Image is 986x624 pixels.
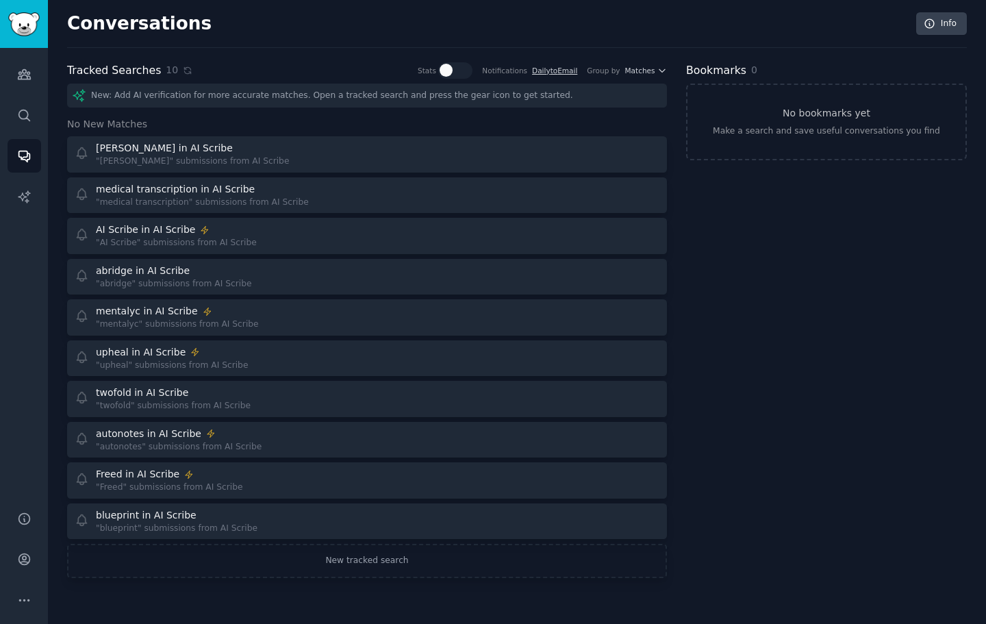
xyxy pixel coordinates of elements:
div: "Freed" submissions from AI Scribe [96,482,242,494]
a: abridge in AI Scribe"abridge" submissions from AI Scribe [67,259,667,295]
div: Freed in AI Scribe [96,467,179,482]
button: Matches [625,66,667,75]
a: blueprint in AI Scribe"blueprint" submissions from AI Scribe [67,503,667,540]
h3: No bookmarks yet [783,106,870,121]
div: "AI Scribe" submissions from AI Scribe [96,237,257,249]
h2: Bookmarks [686,62,746,79]
div: mentalyc in AI Scribe [96,304,198,319]
span: Matches [625,66,655,75]
a: No bookmarks yetMake a search and save useful conversations you find [686,84,967,160]
span: 10 [166,63,178,77]
div: autonotes in AI Scribe [96,427,201,441]
div: upheal in AI Scribe [96,345,186,360]
div: [PERSON_NAME] in AI Scribe [96,141,233,155]
a: Freed in AI Scribe"Freed" submissions from AI Scribe [67,462,667,499]
div: Make a search and save useful conversations you find [713,125,940,138]
a: AI Scribe in AI Scribe"AI Scribe" submissions from AI Scribe [67,218,667,254]
div: "autonotes" submissions from AI Scribe [96,441,262,453]
div: New: Add AI verification for more accurate matches. Open a tracked search and press the gear icon... [67,84,667,108]
div: AI Scribe in AI Scribe [96,223,195,237]
h2: Tracked Searches [67,62,161,79]
div: "medical transcription" submissions from AI Scribe [96,197,309,209]
div: medical transcription in AI Scribe [96,182,255,197]
a: medical transcription in AI Scribe"medical transcription" submissions from AI Scribe [67,177,667,214]
span: 0 [751,64,757,75]
span: No New Matches [67,117,147,132]
div: Stats [418,66,436,75]
div: blueprint in AI Scribe [96,508,197,523]
div: "upheal" submissions from AI Scribe [96,360,248,372]
div: "mentalyc" submissions from AI Scribe [96,319,259,331]
h2: Conversations [67,13,212,35]
div: "[PERSON_NAME]" submissions from AI Scribe [96,155,289,168]
div: "abridge" submissions from AI Scribe [96,278,252,290]
div: Notifications [482,66,527,75]
a: autonotes in AI Scribe"autonotes" submissions from AI Scribe [67,422,667,458]
div: abridge in AI Scribe [96,264,190,278]
div: twofold in AI Scribe [96,386,188,400]
a: mentalyc in AI Scribe"mentalyc" submissions from AI Scribe [67,299,667,336]
div: "twofold" submissions from AI Scribe [96,400,251,412]
a: twofold in AI Scribe"twofold" submissions from AI Scribe [67,381,667,417]
a: upheal in AI Scribe"upheal" submissions from AI Scribe [67,340,667,377]
a: New tracked search [67,544,667,578]
a: Info [916,12,967,36]
div: "blueprint" submissions from AI Scribe [96,523,257,535]
div: Group by [587,66,620,75]
img: GummySearch logo [8,12,40,36]
a: [PERSON_NAME] in AI Scribe"[PERSON_NAME]" submissions from AI Scribe [67,136,667,173]
a: DailytoEmail [532,66,577,75]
